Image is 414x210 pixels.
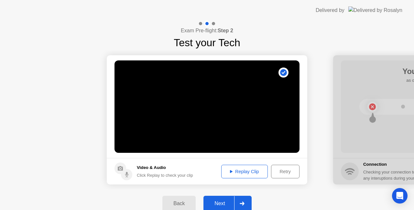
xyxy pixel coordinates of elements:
[223,169,266,174] div: Replay Clip
[174,35,240,50] h1: Test your Tech
[205,201,234,206] div: Next
[271,165,300,178] button: Retry
[181,27,233,35] h4: Exam Pre-flight:
[218,28,233,33] b: Step 2
[348,6,402,14] img: Delivered by Rosalyn
[273,169,297,174] div: Retry
[223,68,231,75] div: !
[137,164,193,171] h5: Video & Audio
[392,188,408,204] div: Open Intercom Messenger
[316,6,344,14] div: Delivered by
[221,165,268,178] button: Replay Clip
[137,172,193,178] div: Click Replay to check your clip
[164,201,194,206] div: Back
[228,68,236,75] div: . . .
